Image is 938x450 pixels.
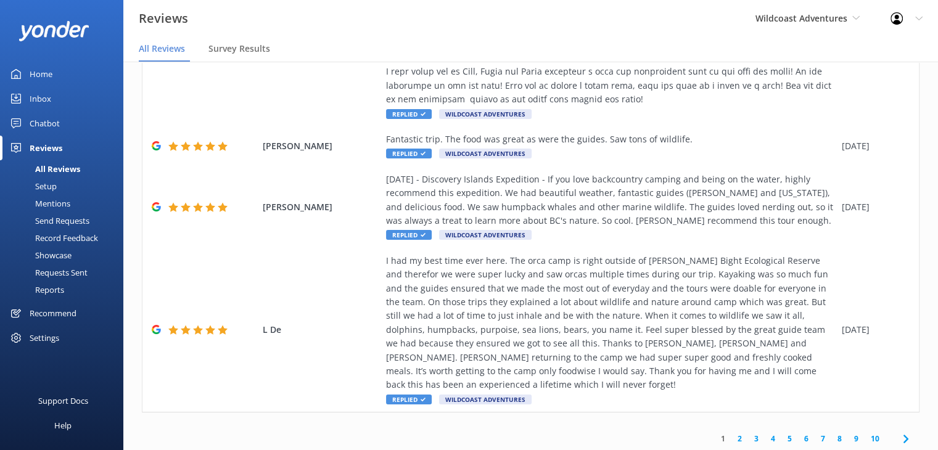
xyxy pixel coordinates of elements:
[386,395,432,404] span: Replied
[30,301,76,325] div: Recommend
[439,395,532,404] span: Wildcoast Adventures
[139,43,185,55] span: All Reviews
[7,160,80,178] div: All Reviews
[263,323,380,337] span: L De
[30,136,62,160] div: Reviews
[38,388,88,413] div: Support Docs
[439,109,532,119] span: Wildcoast Adventures
[7,264,88,281] div: Requests Sent
[30,62,52,86] div: Home
[7,178,57,195] div: Setup
[7,229,98,247] div: Record Feedback
[865,433,886,444] a: 10
[54,413,72,438] div: Help
[842,323,903,337] div: [DATE]
[7,229,123,247] a: Record Feedback
[19,21,89,41] img: yonder-white-logo.png
[7,281,123,298] a: Reports
[263,200,380,214] span: [PERSON_NAME]
[781,433,798,444] a: 5
[30,325,59,350] div: Settings
[439,149,532,158] span: Wildcoast Adventures
[139,9,188,28] h3: Reviews
[386,230,432,240] span: Replied
[7,212,89,229] div: Send Requests
[386,149,432,158] span: Replied
[715,433,731,444] a: 1
[755,12,847,24] span: Wildcoast Adventures
[7,247,123,264] a: Showcase
[798,433,815,444] a: 6
[386,173,836,228] div: [DATE] - Discovery Islands Expedition - If you love backcountry camping and being on the water, h...
[7,247,72,264] div: Showcase
[765,433,781,444] a: 4
[263,139,380,153] span: [PERSON_NAME]
[831,433,848,444] a: 8
[848,433,865,444] a: 9
[7,160,123,178] a: All Reviews
[439,230,532,240] span: Wildcoast Adventures
[7,212,123,229] a: Send Requests
[30,111,60,136] div: Chatbot
[386,254,836,392] div: I had my best time ever here. The orca camp is right outside of [PERSON_NAME] Bight Ecological Re...
[7,195,70,212] div: Mentions
[748,433,765,444] a: 3
[7,195,123,212] a: Mentions
[842,200,903,214] div: [DATE]
[7,281,64,298] div: Reports
[208,43,270,55] span: Survey Results
[731,433,748,444] a: 2
[30,86,51,111] div: Inbox
[386,133,836,146] div: Fantastic trip. The food was great as were the guides. Saw tons of wildlife.
[815,433,831,444] a: 7
[7,178,123,195] a: Setup
[386,109,432,119] span: Replied
[842,139,903,153] div: [DATE]
[7,264,123,281] a: Requests Sent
